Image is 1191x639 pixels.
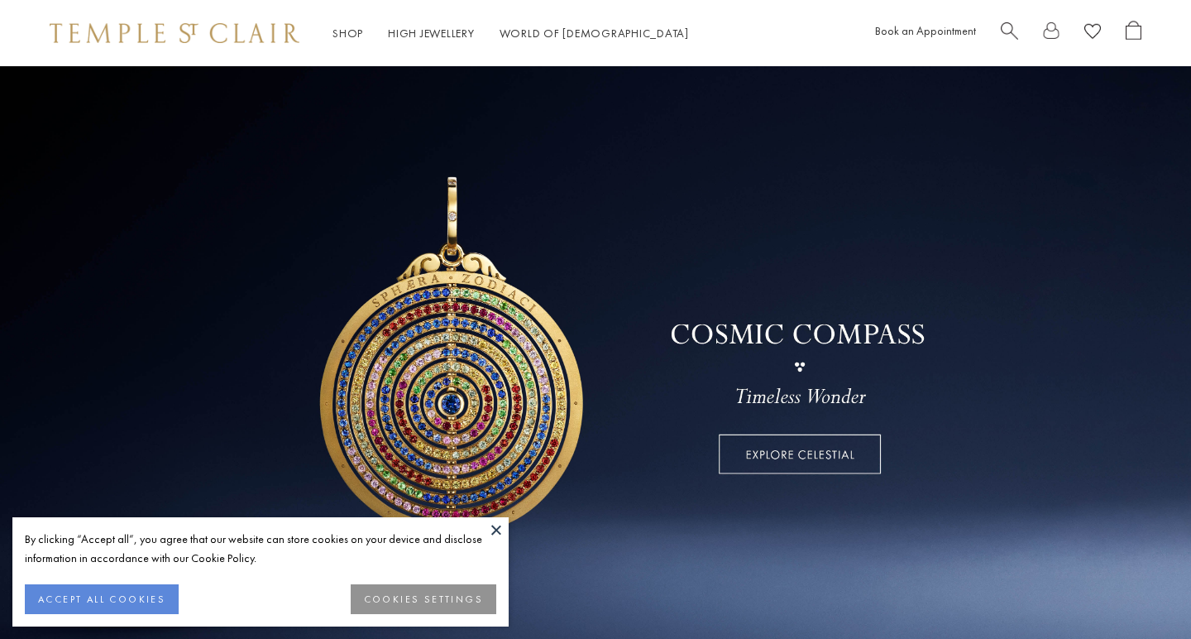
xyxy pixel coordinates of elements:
[332,26,363,41] a: ShopShop
[25,584,179,614] button: ACCEPT ALL COOKIES
[1084,21,1101,46] a: View Wishlist
[1001,21,1018,46] a: Search
[50,23,299,43] img: Temple St. Clair
[1126,21,1141,46] a: Open Shopping Bag
[388,26,475,41] a: High JewelleryHigh Jewellery
[351,584,496,614] button: COOKIES SETTINGS
[25,530,496,568] div: By clicking “Accept all”, you agree that our website can store cookies on your device and disclos...
[500,26,689,41] a: World of [DEMOGRAPHIC_DATA]World of [DEMOGRAPHIC_DATA]
[332,23,689,44] nav: Main navigation
[875,23,976,38] a: Book an Appointment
